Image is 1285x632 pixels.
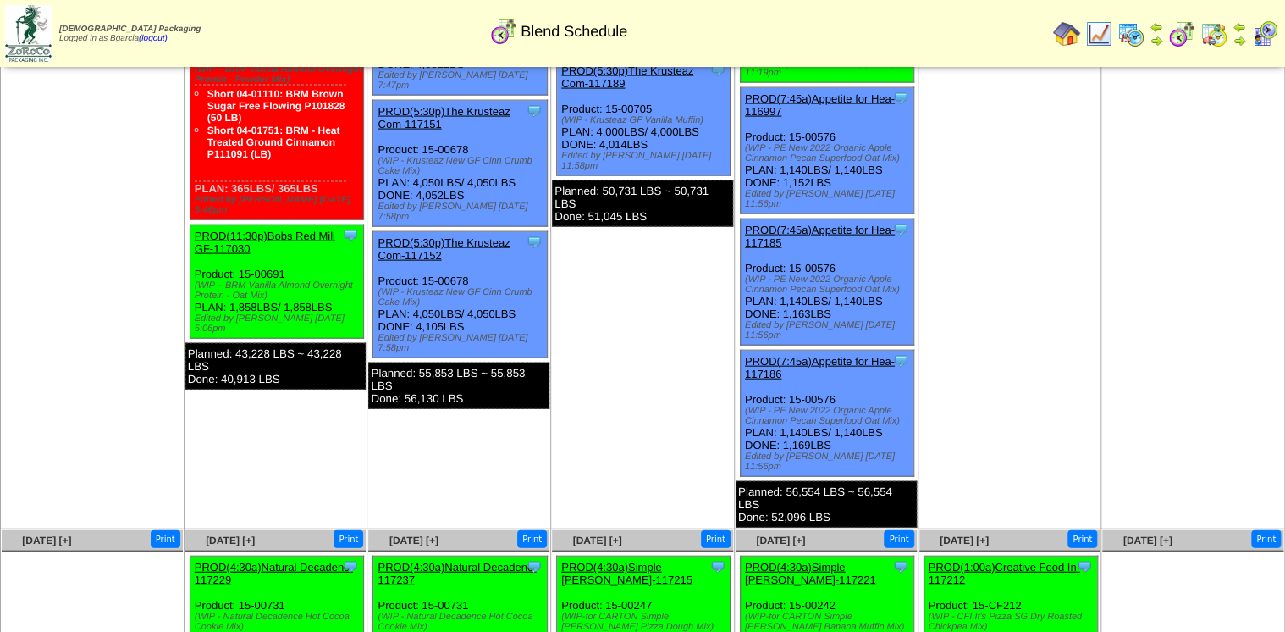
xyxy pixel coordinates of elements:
img: line_graph.gif [1085,20,1112,47]
div: Edited by [PERSON_NAME] [DATE] 7:47pm [378,70,546,91]
img: Tooltip [892,352,909,369]
img: Tooltip [892,221,909,238]
div: Edited by [PERSON_NAME] [DATE] 11:58pm [561,151,730,171]
img: calendarcustomer.gif [1251,20,1278,47]
div: Product: 15-00678 PLAN: 4,050LBS / 4,050LBS DONE: 4,052LBS [373,101,547,227]
div: Product: 15-00576 PLAN: 1,140LBS / 1,140LBS DONE: 1,169LBS [740,351,913,477]
div: (WIP – BRM Vanilla Almond Overnight Protein - Oat Mix) [195,280,363,301]
div: (WIP - PE New 2022 Organic Apple Cinnamon Pecan Superfood Oat Mix) [745,143,913,164]
div: (WIP - Krusteaz New GF Cinn Crumb Cake Mix) [378,156,546,176]
div: Product: 15-00576 PLAN: 1,140LBS / 1,140LBS DONE: 1,163LBS [740,219,913,346]
a: (logout) [139,34,168,43]
img: Tooltip [526,234,543,251]
a: [DATE] [+] [206,535,255,546]
a: [DATE] [+] [940,535,989,546]
div: Product: 15-00576 PLAN: 1,140LBS / 1,140LBS DONE: 1,152LBS [740,88,913,214]
a: [DATE] [+] [756,535,805,546]
div: Edited by [PERSON_NAME] [DATE] 7:58pm [378,202,546,222]
a: [DATE] [+] [1123,535,1172,546]
a: [DATE] [+] [572,535,621,546]
div: Product: 15-00678 PLAN: 4,050LBS / 4,050LBS DONE: 4,105LBS [373,232,547,358]
span: Blend Schedule [521,23,627,41]
img: zoroco-logo-small.webp [5,5,52,62]
a: Short 04-01110: BRM Brown Sugar Free Flowing P101828 (50 LB) [207,88,345,124]
img: Tooltip [709,558,726,575]
img: calendarinout.gif [1200,20,1227,47]
a: PROD(11:30p)Bobs Red Mill GF-117030 [195,230,335,255]
button: Print [334,530,363,548]
div: Product: 15-00691 PLAN: 1,858LBS / 1,858LBS [190,225,363,339]
img: arrowleft.gif [1233,20,1246,34]
div: (WIP - PE New 2022 Organic Apple Cinnamon Pecan Superfood Oat Mix) [745,406,913,426]
a: [DATE] [+] [22,535,71,546]
img: calendarblend.gif [1168,20,1195,47]
img: calendarblend.gif [490,18,517,45]
a: PROD(7:45a)Appetite for Hea-116997 [745,92,895,118]
div: Product: 15-00705 PLAN: 4,000LBS / 4,000LBS DONE: 4,014LBS [557,60,731,176]
a: [DATE] [+] [389,535,438,546]
button: Print [517,530,547,548]
div: Edited by [PERSON_NAME] [DATE] 7:58pm [378,333,546,353]
div: Planned: 50,731 LBS ~ 50,731 LBS Done: 51,045 LBS [552,180,733,227]
img: arrowleft.gif [1150,20,1163,34]
span: [DEMOGRAPHIC_DATA] Packaging [59,25,201,34]
a: PROD(7:45a)Appetite for Hea-117186 [745,355,895,380]
div: Edited by [PERSON_NAME] [DATE] 5:06pm [195,313,363,334]
img: arrowright.gif [1150,34,1163,47]
a: Short 04-01751: BRM - Heat Treated Ground Cinnamon P111091 (LB) [207,125,340,160]
a: PROD(5:30p)The Krusteaz Com-117189 [561,64,693,90]
a: PROD(4:30a)Natural Decadenc-117237 [378,561,536,586]
img: arrowright.gif [1233,34,1246,47]
a: PROD(5:30p)The Krusteaz Com-117152 [378,236,510,262]
a: PROD(5:30p)The Krusteaz Com-117151 [378,105,510,130]
button: Print [884,530,913,548]
span: Logged in as Bgarcia [59,25,201,43]
div: Planned: 55,853 LBS ~ 55,853 LBS Done: 56,130 LBS [368,363,549,409]
a: PROD(7:45a)Appetite for Hea-117185 [745,224,895,249]
a: PROD(4:30a)Simple [PERSON_NAME]-117215 [561,561,692,586]
img: Tooltip [342,227,359,244]
div: (WIP-for CARTON Simple [PERSON_NAME] Banana Muffin Mix) [745,612,913,632]
a: PROD(4:30a)Simple [PERSON_NAME]-117221 [745,561,876,586]
img: calendarprod.gif [1117,20,1144,47]
div: Edited by [PERSON_NAME] [DATE] 11:56pm [745,452,913,472]
button: Print [151,530,180,548]
div: (WIP - PE New 2022 Organic Apple Cinnamon Pecan Superfood Oat Mix) [745,274,913,295]
a: PROD(4:30a)Natural Decadenc-117229 [195,561,353,586]
div: (WIP - Natural Decadence Hot Cocoa Cookie Mix) [195,612,363,632]
div: (WIP - Natural Decadence Hot Cocoa Cookie Mix) [378,612,546,632]
div: (WIP - CFI It's Pizza SG Dry Roasted Chickpea Mix) [929,612,1097,632]
img: home.gif [1053,20,1080,47]
img: Tooltip [1076,558,1093,575]
div: Planned: 43,228 LBS ~ 43,228 LBS Done: 40,913 LBS [185,343,367,390]
div: (WIP – BRM Vanilla Almond Overnight Protein - Powder Mix) [195,64,363,85]
button: Print [701,530,731,548]
a: PROD(1:00a)Creative Food In-117212 [929,561,1080,586]
img: Tooltip [526,103,543,119]
div: (WIP-for CARTON Simple [PERSON_NAME] Pizza Dough Mix) [561,612,730,632]
div: Product: 15-00698 PLAN: 365LBS / 365LBS [190,9,363,220]
div: (WIP - Krusteaz New GF Cinn Crumb Cake Mix) [378,287,546,308]
img: Tooltip [342,558,359,575]
div: (WIP - Krusteaz GF Vanilla Muffin) [561,115,730,125]
div: Edited by [PERSON_NAME] [DATE] 11:56pm [745,320,913,341]
div: Planned: 56,554 LBS ~ 56,554 LBS Done: 52,096 LBS [736,481,917,528]
button: Print [1251,530,1281,548]
img: Tooltip [892,558,909,575]
div: Edited by [PERSON_NAME] [DATE] 5:46pm [195,195,363,215]
button: Print [1067,530,1097,548]
img: Tooltip [892,90,909,107]
div: Edited by [PERSON_NAME] [DATE] 11:56pm [745,189,913,209]
img: Tooltip [526,558,543,575]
